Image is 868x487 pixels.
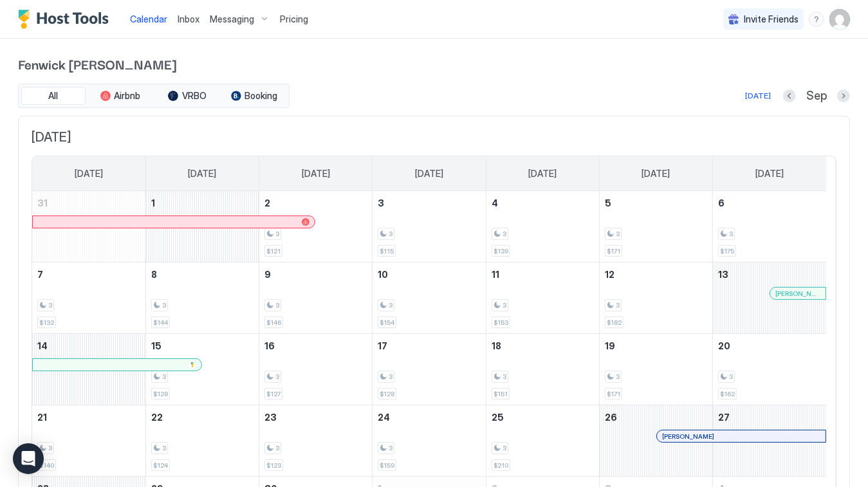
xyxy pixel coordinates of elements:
[62,156,116,191] a: Sunday
[616,372,620,381] span: 3
[151,198,155,208] span: 1
[605,269,614,280] span: 12
[607,247,620,255] span: $171
[48,301,52,309] span: 3
[264,269,271,280] span: 9
[729,230,733,238] span: 3
[600,191,712,215] a: September 5, 2025
[380,318,394,327] span: $154
[373,334,485,358] a: September 17, 2025
[88,87,152,105] button: Airbnb
[378,198,384,208] span: 3
[48,444,52,452] span: 3
[32,262,145,286] a: September 7, 2025
[605,340,615,351] span: 19
[373,405,486,477] td: September 24, 2025
[32,129,836,145] span: [DATE]
[402,156,456,191] a: Wednesday
[494,390,508,398] span: $151
[389,301,392,309] span: 3
[162,372,166,381] span: 3
[373,405,485,429] a: September 24, 2025
[528,168,557,179] span: [DATE]
[380,247,394,255] span: $115
[266,390,281,398] span: $127
[616,301,620,309] span: 3
[49,90,59,102] span: All
[18,54,850,73] span: Fenwick [PERSON_NAME]
[492,412,504,423] span: 25
[743,156,797,191] a: Saturday
[162,444,166,452] span: 3
[32,405,145,477] td: September 21, 2025
[720,390,735,398] span: $162
[222,87,286,105] button: Booking
[18,84,290,108] div: tab-group
[32,262,145,334] td: September 7, 2025
[599,405,712,477] td: September 26, 2025
[378,340,387,351] span: 17
[607,390,620,398] span: $171
[713,405,826,477] td: September 27, 2025
[642,168,670,179] span: [DATE]
[37,198,48,208] span: 31
[259,262,373,334] td: September 9, 2025
[32,334,145,358] a: September 14, 2025
[373,334,486,405] td: September 17, 2025
[718,198,725,208] span: 6
[32,191,145,215] a: August 31, 2025
[245,90,278,102] span: Booking
[600,405,712,429] a: September 26, 2025
[605,412,617,423] span: 26
[713,334,826,405] td: September 20, 2025
[599,262,712,334] td: September 12, 2025
[302,168,330,179] span: [DATE]
[713,405,826,429] a: September 27, 2025
[373,262,485,286] a: September 10, 2025
[280,14,308,25] span: Pricing
[829,9,850,30] div: User profile
[188,168,216,179] span: [DATE]
[146,262,259,286] a: September 8, 2025
[744,14,799,25] span: Invite Friends
[380,461,394,470] span: $159
[503,372,506,381] span: 3
[494,247,508,255] span: $139
[259,405,372,429] a: September 23, 2025
[275,444,279,452] span: 3
[18,10,115,29] a: Host Tools Logo
[720,247,734,255] span: $175
[486,191,599,262] td: September 4, 2025
[266,247,281,255] span: $121
[153,390,168,398] span: $128
[155,87,219,105] button: VRBO
[809,12,824,27] div: menu
[115,90,141,102] span: Airbnb
[182,90,207,102] span: VRBO
[745,90,771,102] div: [DATE]
[145,191,259,262] td: September 1, 2025
[629,156,683,191] a: Friday
[729,372,733,381] span: 3
[718,412,730,423] span: 27
[486,405,599,429] a: September 25, 2025
[503,301,506,309] span: 3
[259,334,372,358] a: September 16, 2025
[373,191,485,215] a: September 3, 2025
[616,230,620,238] span: 3
[32,334,145,405] td: September 14, 2025
[178,14,199,24] span: Inbox
[600,262,712,286] a: September 12, 2025
[146,191,259,215] a: September 1, 2025
[75,168,103,179] span: [DATE]
[259,262,372,286] a: September 9, 2025
[39,461,54,470] span: $140
[718,269,728,280] span: 13
[39,318,54,327] span: $132
[37,269,43,280] span: 7
[494,318,508,327] span: $153
[713,334,826,358] a: September 20, 2025
[389,444,392,452] span: 3
[378,269,388,280] span: 10
[21,87,86,105] button: All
